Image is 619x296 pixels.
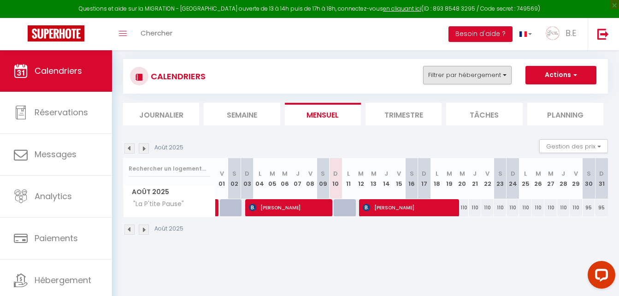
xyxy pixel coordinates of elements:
[448,26,513,42] button: Besoin d'aide ?
[228,158,241,199] th: 02
[447,169,452,178] abbr: M
[125,199,186,209] span: "La P'tite Pause"
[557,199,570,216] div: 110
[354,158,367,199] th: 12
[279,158,291,199] th: 06
[317,158,329,199] th: 09
[481,158,494,199] th: 22
[536,169,541,178] abbr: M
[383,5,421,12] a: en cliquant ici
[494,158,506,199] th: 23
[446,103,522,125] li: Tâches
[436,169,438,178] abbr: L
[587,169,591,178] abbr: S
[410,169,414,178] abbr: S
[285,103,361,125] li: Mensuel
[342,158,354,199] th: 11
[384,169,388,178] abbr: J
[141,28,172,38] span: Chercher
[249,199,328,216] span: [PERSON_NAME]
[216,158,228,199] th: 01
[546,26,560,40] img: ...
[469,158,481,199] th: 21
[204,103,280,125] li: Semaine
[282,169,288,178] abbr: M
[333,169,338,178] abbr: D
[524,169,527,178] abbr: L
[259,169,261,178] abbr: L
[570,199,582,216] div: 110
[148,66,206,87] h3: CALENDRIERS
[498,169,502,178] abbr: S
[494,199,506,216] div: 110
[422,169,426,178] abbr: D
[367,158,380,199] th: 13
[507,158,519,199] th: 24
[154,225,183,233] p: Août 2025
[583,199,595,216] div: 95
[304,158,317,199] th: 08
[544,158,557,199] th: 27
[35,65,82,77] span: Calendriers
[570,158,582,199] th: 29
[544,199,557,216] div: 110
[358,169,364,178] abbr: M
[330,158,342,199] th: 10
[473,169,477,178] abbr: J
[35,148,77,160] span: Messages
[566,27,576,39] span: B.E
[124,185,215,199] span: Août 2025
[321,169,325,178] abbr: S
[456,158,468,199] th: 20
[291,158,304,199] th: 07
[220,169,224,178] abbr: V
[595,158,608,199] th: 31
[308,169,312,178] abbr: V
[154,143,183,152] p: Août 2025
[525,66,596,84] button: Actions
[507,199,519,216] div: 110
[270,169,275,178] abbr: M
[580,257,619,296] iframe: LiveChat chat widget
[405,158,418,199] th: 16
[527,103,603,125] li: Planning
[347,169,350,178] abbr: L
[469,199,481,216] div: 110
[28,25,84,41] img: Super Booking
[595,199,608,216] div: 95
[443,158,456,199] th: 19
[363,199,454,216] span: [PERSON_NAME]
[35,274,91,286] span: Hébergement
[511,169,515,178] abbr: D
[245,169,249,178] abbr: D
[519,158,531,199] th: 25
[583,158,595,199] th: 30
[129,160,210,177] input: Rechercher un logement...
[481,199,494,216] div: 110
[418,158,430,199] th: 17
[539,18,588,50] a: ... B.E
[266,158,278,199] th: 05
[296,169,300,178] abbr: J
[539,139,608,153] button: Gestion des prix
[393,158,405,199] th: 15
[253,158,266,199] th: 04
[241,158,253,199] th: 03
[423,66,512,84] button: Filtrer par hébergement
[371,169,377,178] abbr: M
[35,107,88,118] span: Réservations
[380,158,392,199] th: 14
[519,199,531,216] div: 110
[366,103,442,125] li: Trimestre
[557,158,570,199] th: 28
[597,28,609,40] img: logout
[460,169,465,178] abbr: M
[599,169,604,178] abbr: D
[574,169,578,178] abbr: V
[430,158,443,199] th: 18
[532,199,544,216] div: 110
[548,169,554,178] abbr: M
[35,232,78,244] span: Paiements
[532,158,544,199] th: 26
